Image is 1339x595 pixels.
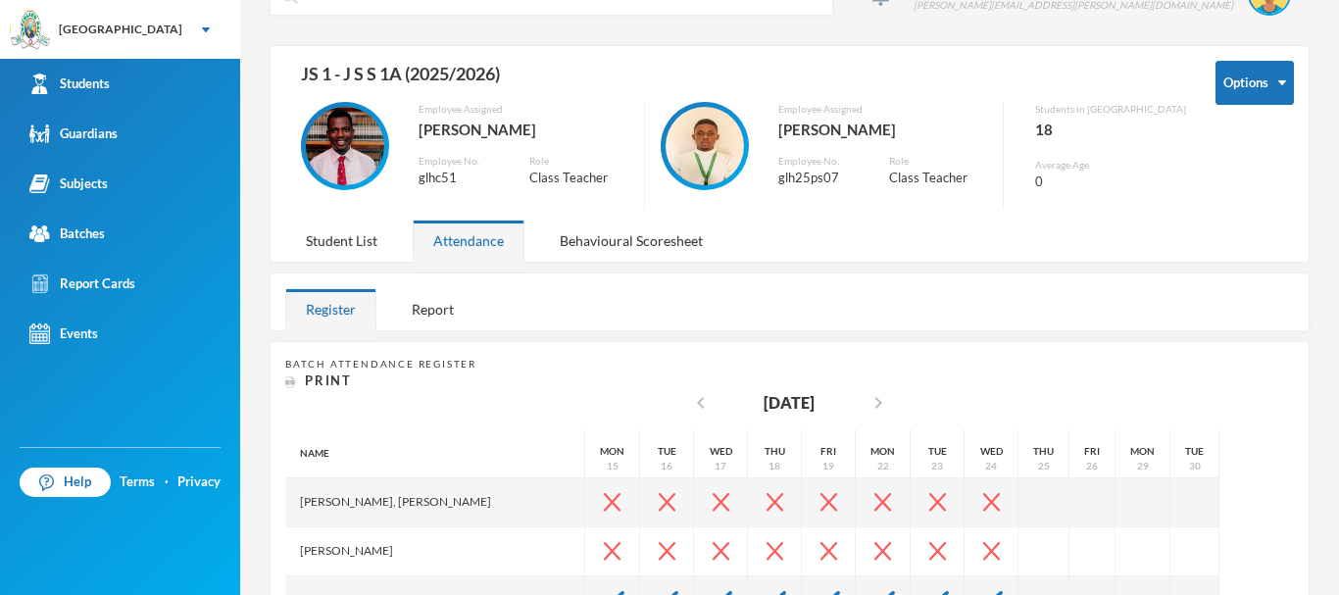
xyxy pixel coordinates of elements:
div: 0 [1035,173,1186,192]
i: chevron_right [867,391,890,415]
div: 15 [607,459,619,473]
div: Students in [GEOGRAPHIC_DATA] [1035,102,1186,117]
div: Role [889,154,988,169]
div: Class Teacher [889,169,988,188]
div: glh25ps07 [778,169,860,188]
div: Employee Assigned [419,102,629,117]
div: Mon [1130,444,1155,459]
a: Terms [120,472,155,492]
div: 18 [769,459,780,473]
div: Report [391,288,474,330]
div: 23 [931,459,943,473]
div: Mon [600,444,624,459]
div: Average Age [1035,158,1186,173]
div: glhc51 [419,169,500,188]
div: Role [529,154,628,169]
div: Register [285,288,376,330]
a: Privacy [177,472,221,492]
div: Events [29,323,98,344]
div: Subjects [29,174,108,194]
a: Help [20,468,111,497]
div: [PERSON_NAME] [285,527,585,576]
div: Batches [29,223,105,244]
div: [GEOGRAPHIC_DATA] [59,21,182,38]
div: Wed [980,444,1003,459]
i: chevron_left [689,391,713,415]
div: Employee No. [778,154,860,169]
div: Fri [820,444,836,459]
div: 19 [822,459,834,473]
div: 30 [1189,459,1201,473]
span: Print [305,372,352,388]
div: 17 [715,459,726,473]
div: Employee No. [419,154,500,169]
div: [DATE] [764,391,815,415]
div: Report Cards [29,273,135,294]
div: [PERSON_NAME] [778,117,989,142]
div: 25 [1038,459,1050,473]
div: 22 [877,459,889,473]
div: Thu [765,444,785,459]
img: EMPLOYEE [306,107,384,185]
div: Name [285,429,585,478]
div: Guardians [29,124,118,144]
div: 26 [1086,459,1098,473]
img: EMPLOYEE [666,107,744,185]
div: [PERSON_NAME], [PERSON_NAME] [285,478,585,527]
div: · [165,472,169,492]
div: Fri [1084,444,1100,459]
div: Tue [1185,444,1204,459]
div: Thu [1033,444,1054,459]
div: 24 [985,459,997,473]
div: Students [29,74,110,94]
span: Batch Attendance Register [285,358,476,370]
div: 18 [1035,117,1186,142]
div: Behavioural Scoresheet [539,220,723,262]
button: Options [1215,61,1294,105]
div: Class Teacher [529,169,628,188]
div: Student List [285,220,398,262]
div: [PERSON_NAME] [419,117,629,142]
div: Wed [710,444,732,459]
div: Tue [928,444,947,459]
div: Tue [658,444,676,459]
div: Attendance [413,220,524,262]
div: JS 1 - J S S 1A (2025/2026) [285,61,1186,102]
div: 16 [661,459,672,473]
div: Employee Assigned [778,102,989,117]
img: logo [11,11,50,50]
div: 29 [1137,459,1149,473]
div: Mon [870,444,895,459]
